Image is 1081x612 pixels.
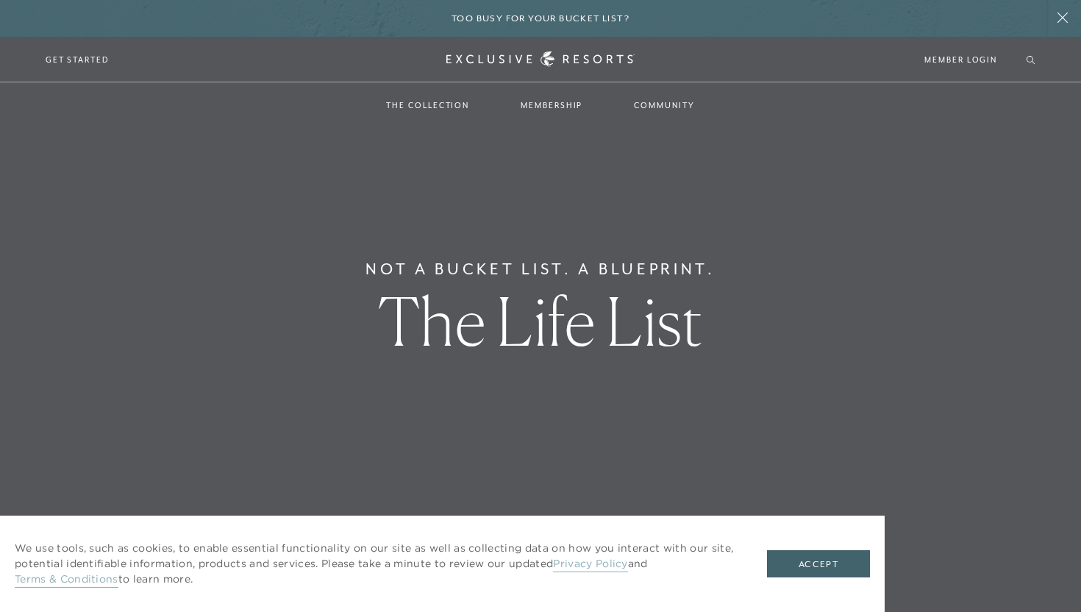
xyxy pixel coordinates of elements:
[371,84,484,127] a: The Collection
[553,557,627,572] a: Privacy Policy
[46,53,110,66] a: Get Started
[767,550,870,578] button: Accept
[619,84,709,127] a: Community
[924,53,997,66] a: Member Login
[15,572,118,588] a: Terms & Conditions
[378,288,703,355] h1: The Life List
[15,541,738,587] p: We use tools, such as cookies, to enable essential functionality on our site as well as collectin...
[365,257,716,281] h6: Not a bucket list. A blueprint.
[452,12,629,26] h6: Too busy for your bucket list?
[506,84,597,127] a: Membership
